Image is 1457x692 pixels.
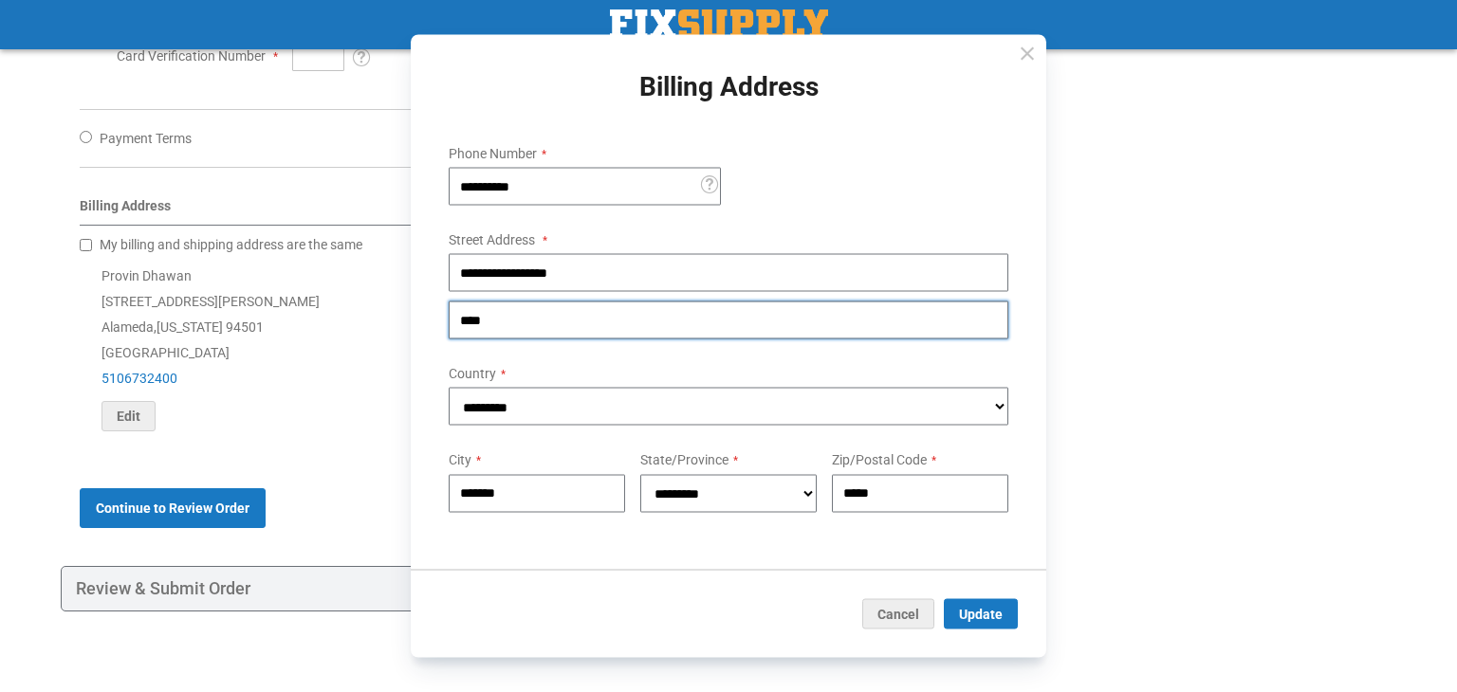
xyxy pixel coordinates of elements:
div: Provin Dhawan [STREET_ADDRESS][PERSON_NAME] Alameda , 94501 [GEOGRAPHIC_DATA] [80,264,904,431]
a: 5106732400 [101,371,177,386]
span: Country [449,366,496,381]
span: My billing and shipping address are the same [100,237,362,252]
span: Cancel [877,607,919,622]
span: State/Province [640,452,728,467]
button: Update [944,599,1018,629]
div: Review & Submit Order [61,566,923,611]
span: City [449,452,471,467]
span: Continue to Review Order [96,501,249,516]
span: Edit [117,409,140,424]
span: Update [959,607,1003,622]
button: Cancel [862,599,934,629]
span: Payment Terms [100,131,192,146]
span: Phone Number [449,145,537,160]
div: Billing Address [80,196,904,226]
button: Edit [101,401,156,431]
span: Street Address [449,232,535,247]
button: Continue to Review Order [80,488,266,528]
span: Zip/Postal Code [832,452,927,467]
span: Card Verification Number [117,48,266,64]
h1: Billing Address [433,73,1024,102]
a: store logo [610,9,828,40]
span: [US_STATE] [157,319,223,335]
img: Fix Industrial Supply [610,9,828,40]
